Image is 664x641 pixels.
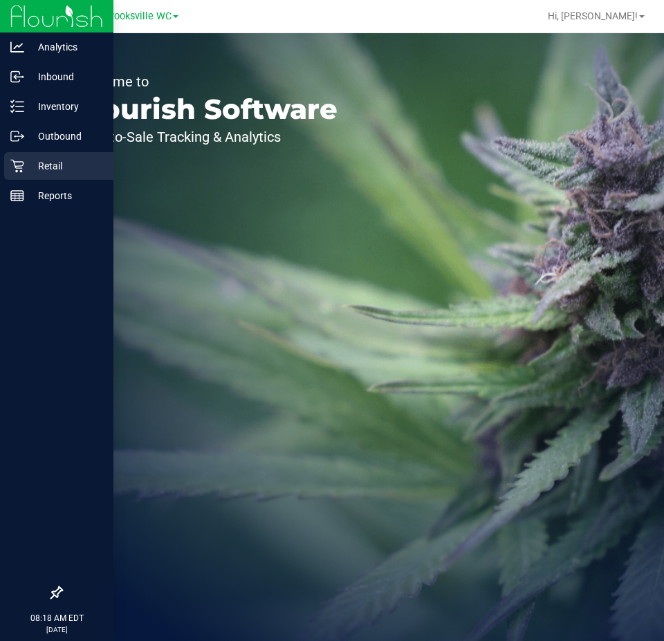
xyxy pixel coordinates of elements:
p: Welcome to [75,75,338,89]
p: 08:18 AM EDT [6,612,107,624]
p: Reports [24,187,107,204]
p: Seed-to-Sale Tracking & Analytics [75,130,338,144]
inline-svg: Inbound [10,70,24,84]
inline-svg: Retail [10,159,24,173]
inline-svg: Reports [10,189,24,203]
inline-svg: Outbound [10,129,24,143]
span: Brooksville WC [104,10,172,22]
p: Analytics [24,39,107,55]
span: Hi, [PERSON_NAME]! [548,10,638,21]
p: Flourish Software [75,95,338,123]
inline-svg: Analytics [10,40,24,54]
p: Outbound [24,128,107,145]
p: Inbound [24,68,107,85]
p: Inventory [24,98,107,115]
inline-svg: Inventory [10,100,24,113]
p: Retail [24,158,107,174]
p: [DATE] [6,624,107,635]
